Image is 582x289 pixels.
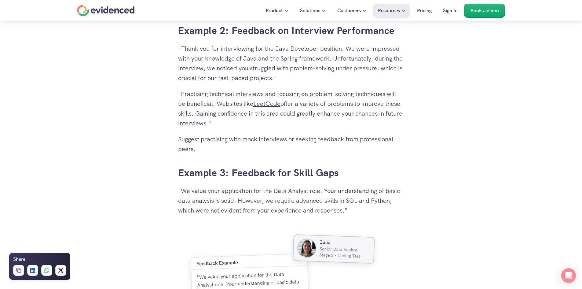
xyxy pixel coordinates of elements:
[561,268,576,283] div: Open Intercom Messenger
[337,7,361,15] p: Customers
[178,186,404,215] p: "We value your application for the Data Analyst role. Your understanding of basic data analysis i...
[300,7,320,15] p: Solutions
[464,4,505,18] a: Book a demo
[178,134,404,154] p: Suggest practising with mock interviews or seeking feedback from professional peers.
[438,4,462,18] a: Sign In
[77,5,135,16] a: Home
[378,7,400,15] p: Resources
[178,89,404,128] p: "Practising technical interviews and focusing on problem-solving techniques will be beneficial. W...
[417,7,432,15] p: Pricing
[178,44,404,83] p: "Thank you for interviewing for the Java Developer position. We were impressed with your knowledg...
[178,166,404,180] h3: Example 3: Feedback for Skill Gaps
[412,4,436,18] a: Pricing
[443,7,458,15] p: Sign In
[266,7,283,15] p: Product
[13,255,25,263] h6: Share
[470,7,499,15] p: Book a demo
[253,100,280,108] a: LeetCode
